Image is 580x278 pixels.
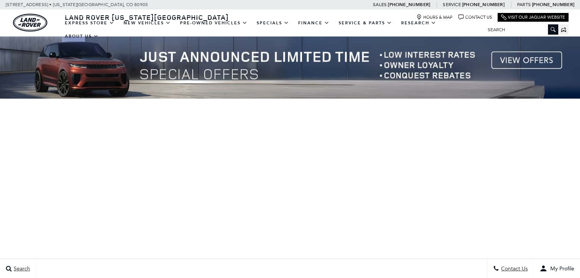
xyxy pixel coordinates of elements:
a: Specials [252,16,294,30]
span: Service [443,2,461,7]
input: Search [482,25,558,34]
span: Search [12,265,30,272]
a: Finance [294,16,334,30]
a: [PHONE_NUMBER] [462,2,504,8]
a: [STREET_ADDRESS] • [US_STATE][GEOGRAPHIC_DATA], CO 80905 [6,2,148,7]
nav: Main Navigation [60,16,482,43]
a: Hours & Map [416,14,453,20]
span: Sales [373,2,387,7]
a: New Vehicles [119,16,175,30]
span: Parts [517,2,531,7]
a: Research [397,16,441,30]
a: Contact Us [458,14,492,20]
span: My Profile [547,265,574,272]
button: user-profile-menu [534,259,580,278]
a: Visit Our Jaguar Website [501,14,565,20]
a: Land Rover [US_STATE][GEOGRAPHIC_DATA] [60,13,233,22]
a: [PHONE_NUMBER] [532,2,574,8]
img: Land Rover [13,14,47,32]
a: land-rover [13,14,47,32]
a: Service & Parts [334,16,397,30]
a: About Us [60,30,103,43]
a: Pre-Owned Vehicles [175,16,252,30]
span: Land Rover [US_STATE][GEOGRAPHIC_DATA] [65,13,229,22]
a: [PHONE_NUMBER] [388,2,430,8]
a: EXPRESS STORE [60,16,119,30]
span: Contact Us [499,265,528,272]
